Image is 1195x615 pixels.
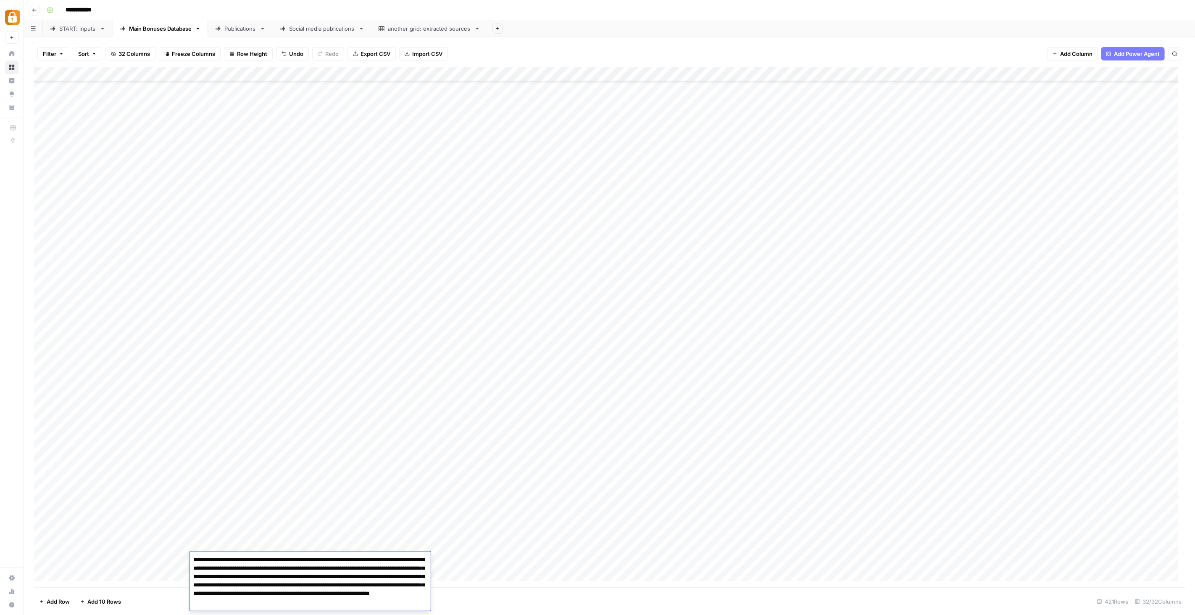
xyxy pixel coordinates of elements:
[224,47,273,60] button: Row Height
[208,20,273,37] a: Publications
[59,24,96,33] div: START: inputs
[43,50,56,58] span: Filter
[47,597,70,606] span: Add Row
[159,47,221,60] button: Freeze Columns
[371,20,487,37] a: another grid: extracted sources
[289,50,303,58] span: Undo
[5,585,18,598] a: Usage
[289,24,355,33] div: Social media publications
[87,597,121,606] span: Add 10 Rows
[5,60,18,74] a: Browse
[34,595,75,608] button: Add Row
[1047,47,1098,60] button: Add Column
[1101,47,1165,60] button: Add Power Agent
[113,20,208,37] a: Main Bonuses Database
[172,50,215,58] span: Freeze Columns
[237,50,267,58] span: Row Height
[5,598,18,612] button: Help + Support
[347,47,396,60] button: Export CSV
[273,20,371,37] a: Social media publications
[5,7,18,28] button: Workspace: Adzz
[5,101,18,114] a: Your Data
[1094,595,1132,608] div: 421 Rows
[5,74,18,87] a: Insights
[5,87,18,101] a: Opportunities
[312,47,344,60] button: Redo
[5,10,20,25] img: Adzz Logo
[129,24,192,33] div: Main Bonuses Database
[399,47,448,60] button: Import CSV
[388,24,471,33] div: another grid: extracted sources
[1060,50,1092,58] span: Add Column
[276,47,309,60] button: Undo
[105,47,155,60] button: 32 Columns
[37,47,69,60] button: Filter
[325,50,339,58] span: Redo
[75,595,126,608] button: Add 10 Rows
[43,20,113,37] a: START: inputs
[118,50,150,58] span: 32 Columns
[224,24,256,33] div: Publications
[5,571,18,585] a: Settings
[5,47,18,60] a: Home
[361,50,390,58] span: Export CSV
[412,50,442,58] span: Import CSV
[73,47,102,60] button: Sort
[1114,50,1160,58] span: Add Power Agent
[78,50,89,58] span: Sort
[1132,595,1185,608] div: 32/32 Columns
